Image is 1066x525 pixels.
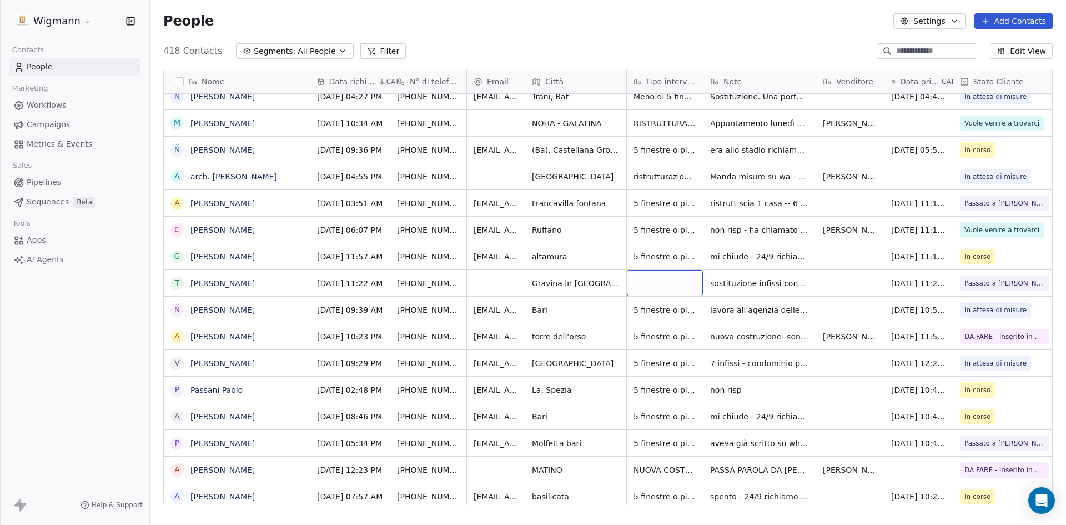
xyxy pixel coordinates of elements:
a: [PERSON_NAME] [190,492,255,501]
span: Sostituzione. Una porta 3 ante in pvc. Colore bianco/grigio chiaro. Casa indipendente. Vuole sape... [710,91,809,102]
span: Bari [532,411,620,422]
div: Email [467,69,525,93]
a: [PERSON_NAME] [190,119,255,128]
a: [PERSON_NAME] [190,306,255,314]
span: MATINO [532,464,620,476]
span: [PHONE_NUMBER] [397,331,460,342]
span: [PHONE_NUMBER] [397,464,460,476]
span: [PHONE_NUMBER] [397,251,460,262]
span: Apps [27,234,46,246]
span: [PERSON_NAME] [823,224,877,236]
span: Appuntamento lunedì 29 ore 17 [710,118,809,129]
div: V [174,357,180,369]
span: In corso [964,251,990,262]
span: torre dell'orso [532,331,620,342]
span: 7 infissi - condominio pt - FORN + POSA -- ora legno -- pvc bianco -- prima richiesta, non mi dic... [710,358,809,369]
span: [PHONE_NUMBER] [397,144,460,156]
span: Campaigns [27,119,70,131]
div: P [175,384,179,396]
div: A [174,491,180,502]
span: Wigmann [33,14,81,28]
button: Add Contacts [974,13,1053,29]
span: Data primo contatto [900,76,939,87]
span: Pipelines [27,177,61,188]
a: Passani Paolo [190,386,243,394]
span: aveva già scritto su whatsapp -- sostituzione palazzo vecchio -- 6 -120x280 persiane 2ante + 1 60... [710,438,809,449]
a: [PERSON_NAME] [190,92,255,101]
a: [PERSON_NAME] [190,359,255,368]
span: Città [545,76,564,87]
span: [PERSON_NAME] [823,171,877,182]
span: [EMAIL_ADDRESS][DOMAIN_NAME] [474,491,518,502]
span: Sequences [27,196,69,208]
a: [PERSON_NAME] [190,252,255,261]
a: Metrics & Events [9,135,140,153]
span: [DATE] 03:51 AM [317,198,383,209]
span: [EMAIL_ADDRESS][PERSON_NAME][DOMAIN_NAME] [474,224,518,236]
span: spento - 24/9 richiamo spento [710,491,809,502]
div: N [174,144,180,156]
span: [EMAIL_ADDRESS][DOMAIN_NAME] [474,144,518,156]
span: 5 finestre o più di 5 [633,304,696,316]
span: 5 finestre o più di 5 [633,331,696,342]
span: 5 finestre o più di 5 [633,251,696,262]
span: [DATE] 11:14 AM [891,224,946,236]
span: Ruffano [532,224,620,236]
span: [PHONE_NUMBER] [397,278,460,289]
span: [EMAIL_ADDRESS][DOMAIN_NAME] [474,331,518,342]
span: Venditore [836,76,873,87]
span: non risp - ha chiamato e vuole venire a trovarci [710,224,809,236]
span: [PERSON_NAME] [823,464,877,476]
span: [EMAIL_ADDRESS][DOMAIN_NAME] [474,304,518,316]
span: [PHONE_NUMBER] [397,304,460,316]
span: Meno di 5 finestre [633,91,696,102]
span: [EMAIL_ADDRESS][DOMAIN_NAME] [474,91,518,102]
div: C [174,224,180,236]
div: Nome [164,69,310,93]
span: Bari [532,304,620,316]
span: [DATE] 11:24 AM [891,278,946,289]
span: [DATE] 11:57 AM [317,251,383,262]
span: [DATE] 09:36 PM [317,144,383,156]
span: Workflows [27,99,67,111]
span: era allo stadio richiamare - richiamato il 29/09 non risp [710,144,809,156]
a: [PERSON_NAME] [190,199,255,208]
span: sostituzione infissi condominio 3 piano. ora alluminio verde - vorrebbe pvc bianco eff legno o po... [710,278,809,289]
a: Apps [9,231,140,249]
span: La, Spezia [532,384,620,396]
span: non risp [710,384,809,396]
span: Stato Cliente [973,76,1024,87]
span: Trani, Bat [532,91,620,102]
button: Wigmann [13,12,94,31]
span: [DATE] 12:23 PM [317,464,383,476]
span: 5 finestre o più di 5 [633,144,696,156]
span: Contacts [7,42,49,58]
span: [DATE] 11:22 AM [317,278,383,289]
div: N° di telefono [390,69,466,93]
div: grid [164,94,310,505]
div: T [175,277,180,289]
span: [EMAIL_ADDRESS][DOMAIN_NAME] [474,198,518,209]
span: DA FARE - inserito in cartella [964,464,1044,476]
span: [PHONE_NUMBER] [397,198,460,209]
span: [DATE] 10:34 AM [317,118,383,129]
span: N° di telefono [410,76,460,87]
span: [EMAIL_ADDRESS][DOMAIN_NAME] [474,384,518,396]
span: 5 finestre o più di 5 [633,491,696,502]
span: [DATE] 11:11 AM [891,251,946,262]
div: N [174,91,180,102]
span: [DATE] 07:57 AM [317,491,383,502]
span: altamura [532,251,620,262]
span: [PHONE_NUMBER] [397,171,460,182]
span: People [27,61,53,73]
div: G [174,251,180,262]
span: [PERSON_NAME] [823,331,877,342]
div: A [174,331,180,342]
a: AI Agents [9,251,140,269]
span: 5 finestre o più di 5 [633,198,696,209]
span: Data richiesta [329,76,375,87]
span: CAT [386,77,399,86]
span: RISTRUTTURAZIONE E PARTE AMPLIAMENTO ABITAZIONE. SONO GIA STATI IN [GEOGRAPHIC_DATA]. [633,118,696,129]
span: Sales [8,157,37,174]
span: lavora all'agenzia delle entrate10 infissi -- monoblocco con l'avvolg classica motorizz + cassone... [710,304,809,316]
